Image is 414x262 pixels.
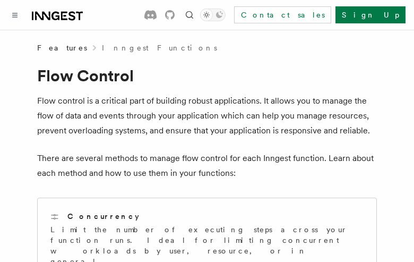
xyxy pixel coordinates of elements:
[67,211,139,222] h2: Concurrency
[8,9,21,21] button: Toggle navigation
[37,43,87,53] span: Features
[335,6,406,23] a: Sign Up
[37,151,377,181] p: There are several methods to manage flow control for each Inngest function. Learn about each meth...
[234,6,331,23] a: Contact sales
[37,66,377,85] h1: Flow Control
[37,94,377,138] p: Flow control is a critical part of building robust applications. It allows you to manage the flow...
[102,43,217,53] a: Inngest Functions
[183,9,196,21] button: Find something...
[200,9,226,21] button: Toggle dark mode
